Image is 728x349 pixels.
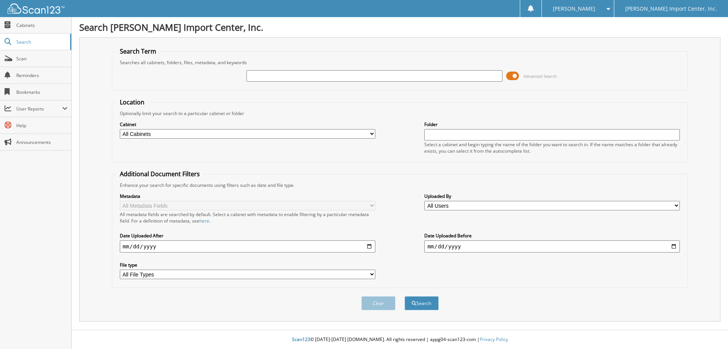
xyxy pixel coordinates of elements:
[424,141,680,154] div: Select a cabinet and begin typing the name of the folder you want to search in. If the name match...
[120,262,375,268] label: File type
[116,110,684,117] div: Optionally limit your search to a particular cabinet or folder
[199,218,209,224] a: here
[16,89,67,95] span: Bookmarks
[120,240,375,253] input: start
[116,170,204,178] legend: Additional Document Filters
[553,6,595,11] span: [PERSON_NAME]
[690,313,728,349] iframe: Chat Widget
[79,21,720,33] h1: Search [PERSON_NAME] Import Center, Inc.
[16,55,67,62] span: Scan
[116,182,684,188] div: Enhance your search for specific documents using filters such as date and file type.
[16,139,67,145] span: Announcements
[16,22,67,28] span: Cabinets
[405,296,439,310] button: Search
[424,193,680,199] label: Uploaded By
[480,336,508,343] a: Privacy Policy
[292,336,310,343] span: Scan123
[523,73,557,79] span: Advanced Search
[361,296,395,310] button: Clear
[16,72,67,79] span: Reminders
[16,122,67,129] span: Help
[120,232,375,239] label: Date Uploaded After
[16,106,62,112] span: User Reports
[16,39,66,45] span: Search
[116,47,160,55] legend: Search Term
[116,98,148,106] legend: Location
[8,3,64,14] img: scan123-logo-white.svg
[120,121,375,128] label: Cabinet
[424,240,680,253] input: end
[116,59,684,66] div: Searches all cabinets, folders, files, metadata, and keywords
[625,6,717,11] span: [PERSON_NAME] Import Center, Inc.
[72,330,728,349] div: © [DATE]-[DATE] [DOMAIN_NAME]. All rights reserved | appg04-scan123-com |
[424,232,680,239] label: Date Uploaded Before
[120,193,375,199] label: Metadata
[120,211,375,224] div: All metadata fields are searched by default. Select a cabinet with metadata to enable filtering b...
[424,121,680,128] label: Folder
